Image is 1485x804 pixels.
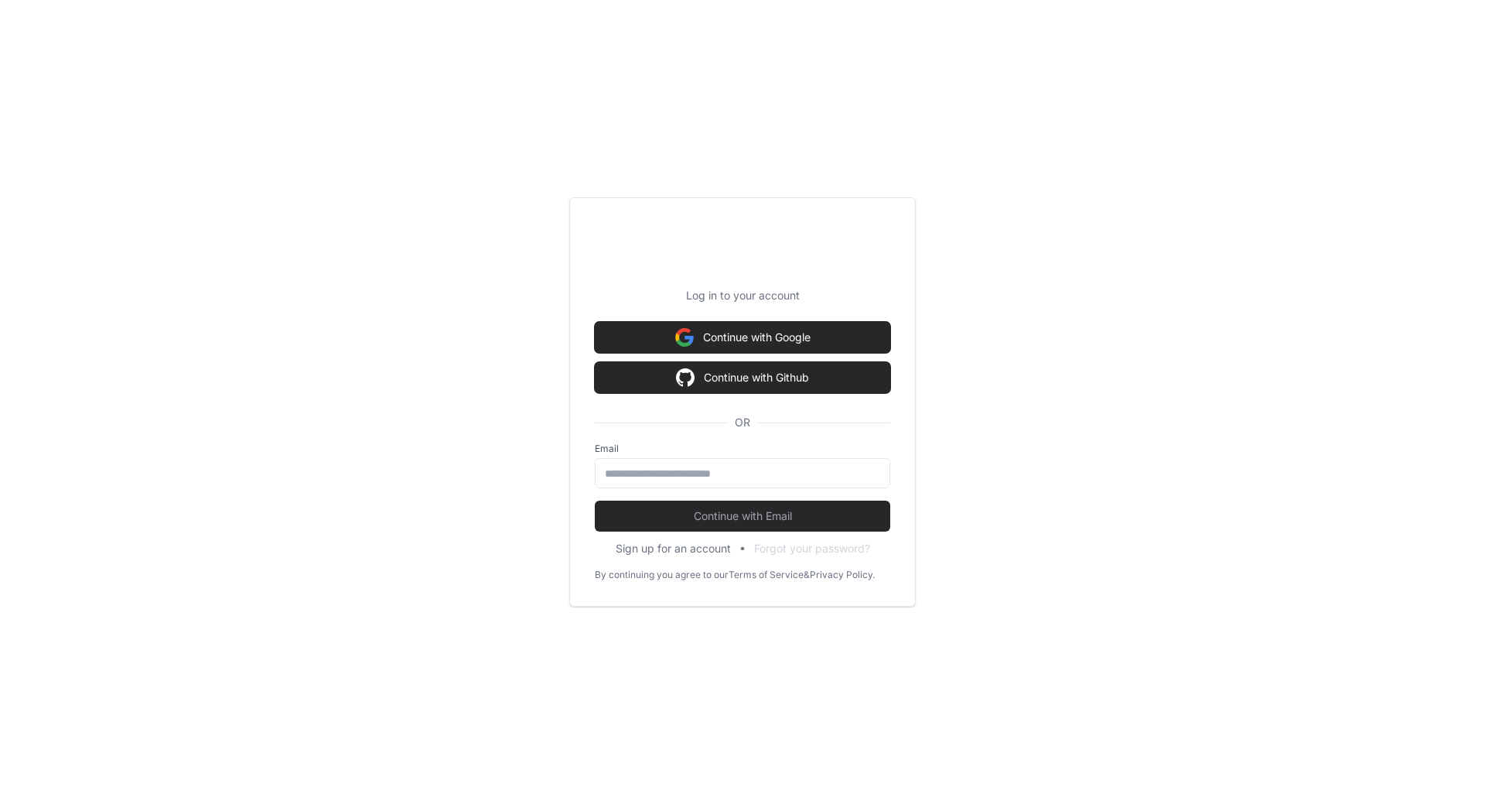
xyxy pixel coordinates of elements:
img: Sign in with google [676,362,695,393]
div: By continuing you agree to our [595,569,729,581]
a: Terms of Service [729,569,804,581]
button: Forgot your password? [754,541,870,556]
button: Sign up for an account [616,541,731,556]
span: Continue with Email [595,508,890,524]
p: Log in to your account [595,288,890,303]
span: OR [729,415,756,430]
button: Continue with Google [595,322,890,353]
img: Sign in with google [675,322,694,353]
a: Privacy Policy. [810,569,875,581]
button: Continue with Github [595,362,890,393]
div: & [804,569,810,581]
label: Email [595,443,890,455]
button: Continue with Email [595,501,890,532]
